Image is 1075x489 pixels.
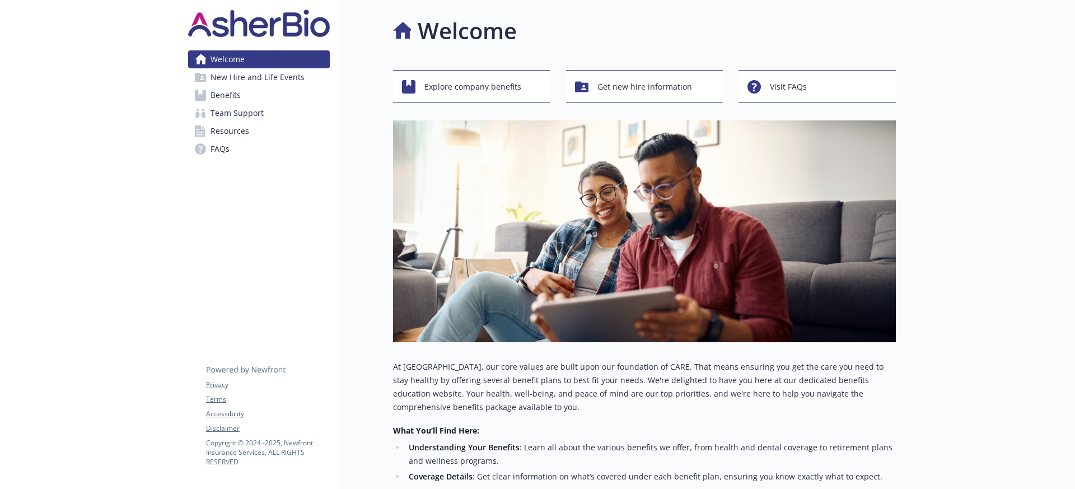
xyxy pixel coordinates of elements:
[770,76,807,97] span: Visit FAQs
[418,14,517,48] h1: Welcome
[424,76,521,97] span: Explore company benefits
[405,470,896,483] li: : Get clear information on what’s covered under each benefit plan, ensuring you know exactly what...
[206,423,329,434] a: Disclaimer
[405,441,896,468] li: : Learn all about the various benefits we offer, from health and dental coverage to retirement pl...
[597,76,692,97] span: Get new hire information
[409,471,473,482] strong: Coverage Details
[393,120,896,342] img: overview page banner
[206,438,329,467] p: Copyright © 2024 - 2025 , Newfront Insurance Services, ALL RIGHTS RESERVED
[188,68,330,86] a: New Hire and Life Events
[409,442,520,453] strong: Understanding Your Benefits
[739,70,896,103] button: Visit FAQs
[393,425,479,436] strong: What You’ll Find Here:
[206,409,329,419] a: Accessibility
[211,50,245,68] span: Welcome
[211,140,230,158] span: FAQs
[206,380,329,390] a: Privacy
[211,122,249,140] span: Resources
[393,70,550,103] button: Explore company benefits
[188,122,330,140] a: Resources
[188,86,330,104] a: Benefits
[188,50,330,68] a: Welcome
[566,70,723,103] button: Get new hire information
[393,360,896,414] p: At [GEOGRAPHIC_DATA], our core values are built upon our foundation of CARE. That means ensuring ...
[211,86,241,104] span: Benefits
[211,68,305,86] span: New Hire and Life Events
[188,140,330,158] a: FAQs
[188,104,330,122] a: Team Support
[211,104,264,122] span: Team Support
[206,394,329,404] a: Terms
